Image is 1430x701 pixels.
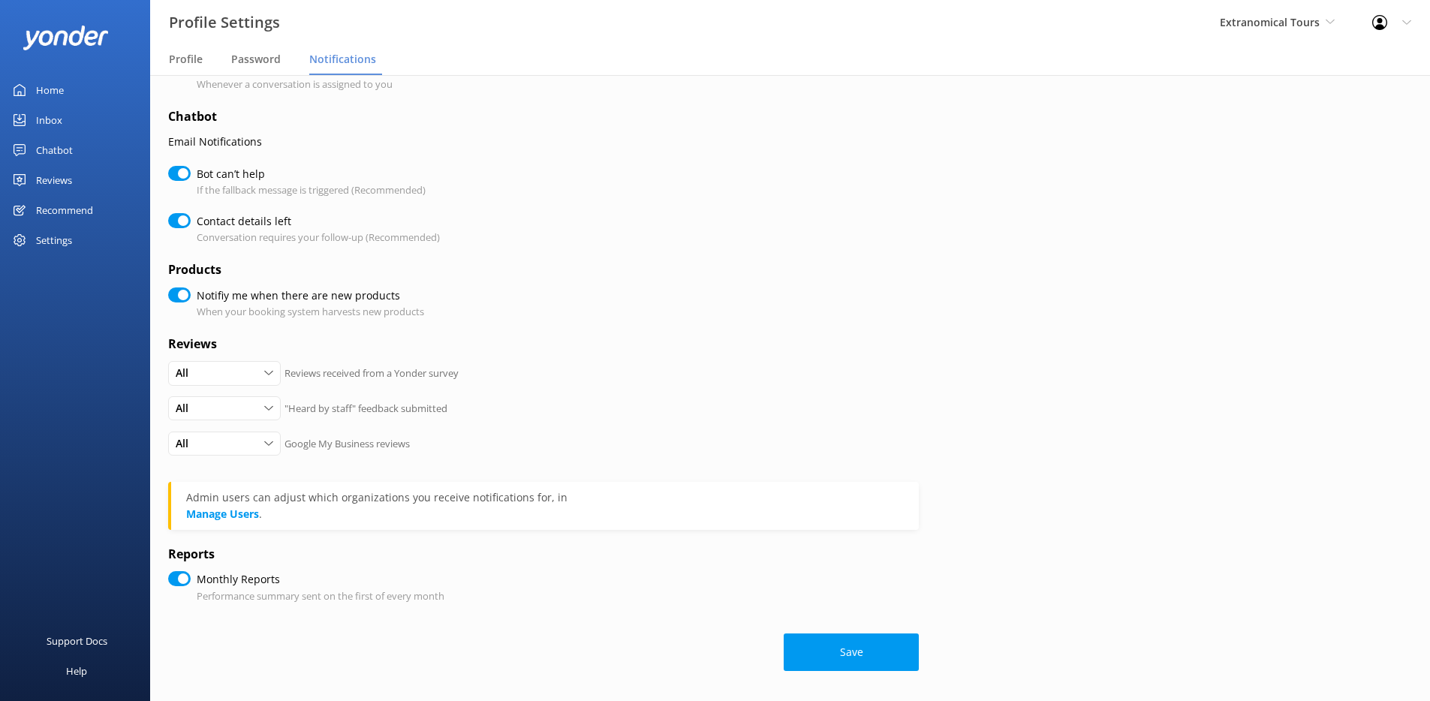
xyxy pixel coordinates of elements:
span: All [176,435,197,452]
span: Extranomical Tours [1220,15,1320,29]
h4: Chatbot [168,107,919,127]
div: . [186,489,904,522]
label: Bot can’t help [197,166,418,182]
h4: Reviews [168,335,919,354]
h3: Profile Settings [169,11,280,35]
p: If the fallback message is triggered (Recommended) [197,182,426,198]
div: Inbox [36,105,62,135]
p: Whenever a conversation is assigned to you [197,77,393,92]
div: Support Docs [47,626,107,656]
div: Recommend [36,195,93,225]
span: All [176,400,197,417]
div: Chatbot [36,135,73,165]
p: Reviews received from a Yonder survey [284,366,459,381]
span: Profile [169,52,203,67]
p: Google My Business reviews [284,436,410,452]
div: Reviews [36,165,72,195]
div: Settings [36,225,72,255]
span: Password [231,52,281,67]
div: Help [66,656,87,686]
h4: Products [168,260,919,280]
img: yonder-white-logo.png [23,26,109,50]
div: Home [36,75,64,105]
p: Email Notifications [168,134,919,150]
label: Contact details left [197,213,432,230]
p: Conversation requires your follow-up (Recommended) [197,230,440,245]
p: When your booking system harvests new products [197,304,424,320]
label: Notifiy me when there are new products [197,287,417,304]
span: All [176,365,197,381]
label: Monthly Reports [197,571,437,588]
a: Manage Users [186,507,259,521]
span: Notifications [309,52,376,67]
h4: Reports [168,545,919,564]
p: Performance summary sent on the first of every month [197,588,444,604]
div: Admin users can adjust which organizations you receive notifications for, in [186,489,904,506]
p: "Heard by staff" feedback submitted [284,401,447,417]
button: Save [784,633,919,671]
